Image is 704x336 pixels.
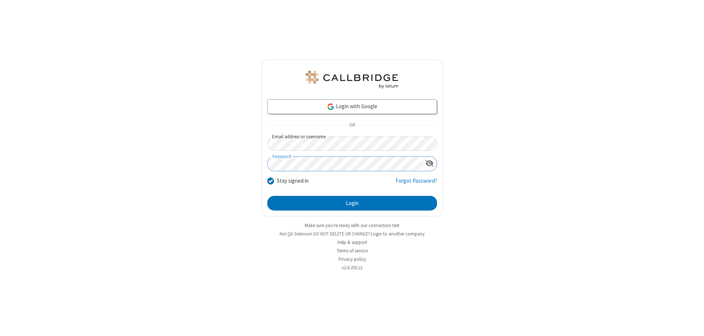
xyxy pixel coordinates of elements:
input: Password [268,157,422,171]
iframe: Chat [686,317,698,331]
a: Terms of service [337,248,368,254]
a: Make sure you're ready with our connection test [305,222,399,229]
input: Email address or username [267,136,437,151]
div: Show password [422,157,437,170]
a: Login with Google [267,99,437,114]
li: v2.6.350.21 [261,264,443,271]
li: Not QA Selenium DO NOT DELETE OR CHANGE? [261,230,443,237]
a: Help & support [337,239,367,245]
img: QA Selenium DO NOT DELETE OR CHANGE [304,71,400,88]
img: google-icon.png [327,103,335,111]
a: Forgot Password? [396,177,437,191]
span: OR [346,120,358,131]
label: Stay signed in [277,177,309,185]
button: Login [267,196,437,211]
button: Login to another company [371,230,425,237]
a: Privacy policy [338,256,366,262]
